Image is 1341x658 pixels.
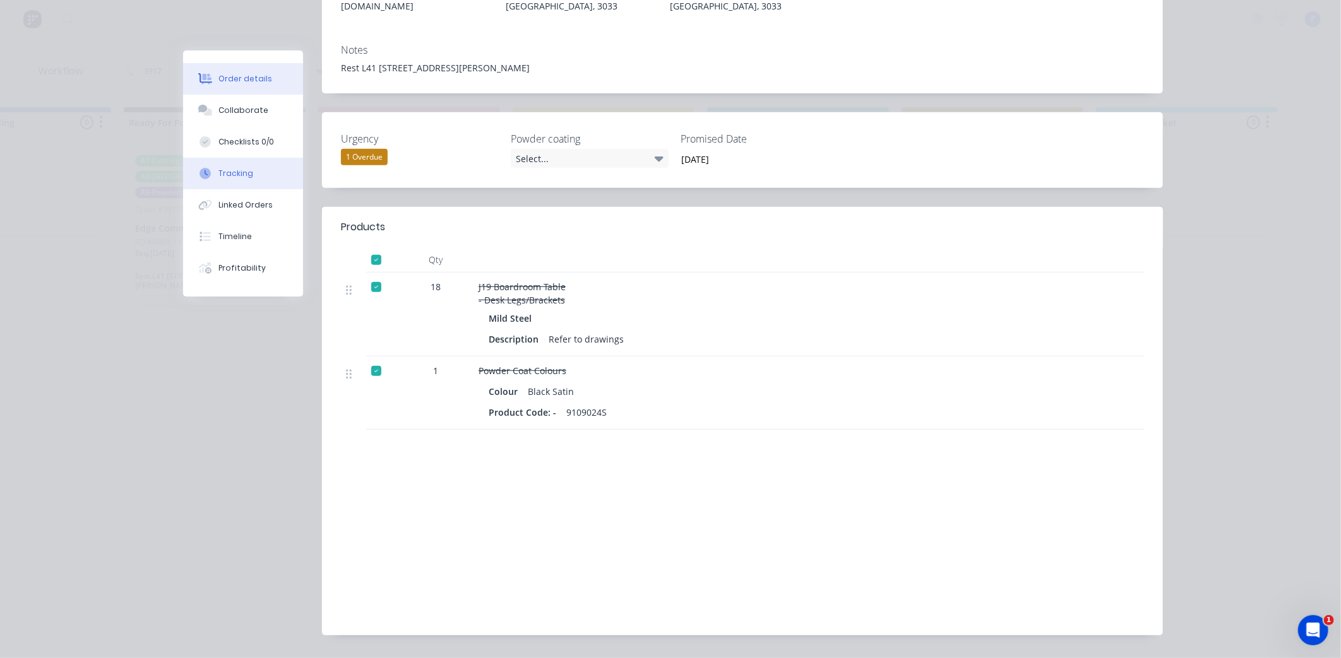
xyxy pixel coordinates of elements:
[218,199,273,211] div: Linked Orders
[489,403,561,421] div: Product Code: -
[218,105,268,116] div: Collaborate
[479,281,566,306] span: J19 Boardroom Table - Desk Legs/Brackets
[218,231,252,242] div: Timeline
[183,63,303,95] button: Order details
[183,95,303,126] button: Collaborate
[489,309,537,327] div: Mild Steel
[433,364,438,377] span: 1
[341,44,1144,56] div: Notes
[489,382,523,401] div: Colour
[183,126,303,158] button: Checklists 0/0
[523,382,579,401] div: Black Satin
[1298,615,1328,645] iframe: Intercom live chat
[341,61,1144,74] div: Rest L41 [STREET_ADDRESS][PERSON_NAME]
[341,220,385,235] div: Products
[183,189,303,221] button: Linked Orders
[479,365,566,377] span: Powder Coat Colours
[511,131,669,146] label: Powder coating
[398,247,474,273] div: Qty
[218,168,253,179] div: Tracking
[183,252,303,284] button: Profitability
[431,280,441,293] span: 18
[544,330,629,348] div: Refer to drawings
[218,136,274,148] div: Checklists 0/0
[341,131,499,146] label: Urgency
[341,149,388,165] div: 1 Overdue
[183,158,303,189] button: Tracking
[218,262,266,274] div: Profitability
[681,131,838,146] label: Promised Date
[489,330,544,348] div: Description
[561,403,612,421] div: 9109024S
[672,150,830,168] input: Enter date
[183,221,303,252] button: Timeline
[218,73,272,85] div: Order details
[1324,615,1334,625] span: 1
[511,149,669,168] div: Select...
